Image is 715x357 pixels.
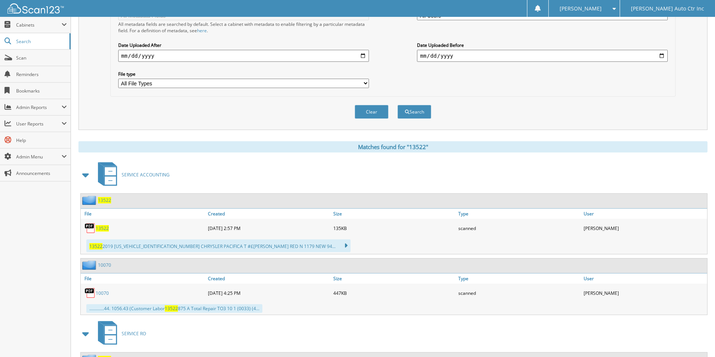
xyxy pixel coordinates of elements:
[81,273,206,284] a: File
[456,273,582,284] a: Type
[631,6,704,11] span: [PERSON_NAME] Auto Ctr Inc
[582,221,707,236] div: [PERSON_NAME]
[86,304,262,313] div: .............44. 1056.43 (Customer Labor 875 A Total Repair TO3 10 1 (0033) (4...
[122,172,170,178] span: SERVICE ACCOUNTING
[16,88,67,94] span: Bookmarks
[417,42,668,48] label: Date Uploaded Before
[96,290,109,296] a: 10070
[16,170,67,176] span: Announcements
[96,225,109,232] a: 13522
[456,209,582,219] a: Type
[456,221,582,236] div: scanned
[206,221,331,236] div: [DATE] 2:57 PM
[677,321,715,357] iframe: Chat Widget
[93,319,146,348] a: SERVICE RO
[84,223,96,234] img: PDF.png
[82,196,98,205] img: folder2.png
[16,22,62,28] span: Cabinets
[98,262,111,268] a: 10070
[456,285,582,300] div: scanned
[355,105,388,119] button: Clear
[82,260,98,270] img: folder2.png
[206,209,331,219] a: Created
[582,273,707,284] a: User
[206,273,331,284] a: Created
[165,305,178,312] span: 13522
[8,3,64,13] img: scan123-logo-white.svg
[86,239,351,252] div: 2019 [US_VEHICLE_IDENTIFICATION_NUMBER] CHRYSLER PACIFICA T #£[PERSON_NAME] RED N 1179 NEW 94...
[331,221,457,236] div: 135KB
[16,104,62,111] span: Admin Reports
[16,38,66,45] span: Search
[81,209,206,219] a: File
[197,27,207,34] a: here
[16,71,67,78] span: Reminders
[331,273,457,284] a: Size
[118,21,369,34] div: All metadata fields are searched by default. Select a cabinet with metadata to enable filtering b...
[560,6,602,11] span: [PERSON_NAME]
[397,105,431,119] button: Search
[206,285,331,300] div: [DATE] 4:25 PM
[417,50,668,62] input: end
[78,141,707,152] div: Matches found for "13522"
[118,50,369,62] input: start
[118,42,369,48] label: Date Uploaded After
[582,285,707,300] div: [PERSON_NAME]
[93,160,170,190] a: SERVICE ACCOUNTING
[16,154,62,160] span: Admin Menu
[16,55,67,61] span: Scan
[84,287,96,299] img: PDF.png
[122,330,146,337] span: SERVICE RO
[98,197,111,203] a: 13522
[16,137,67,143] span: Help
[582,209,707,219] a: User
[16,121,62,127] span: User Reports
[118,71,369,77] label: File type
[331,209,457,219] a: Size
[89,243,102,249] span: 13522
[331,285,457,300] div: 447KB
